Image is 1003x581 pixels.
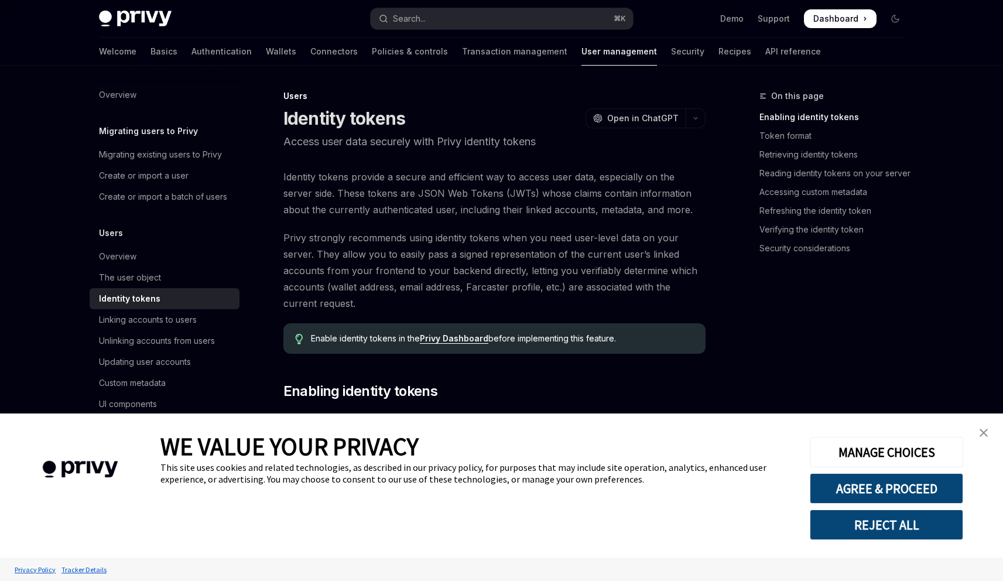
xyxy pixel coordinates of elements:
[283,169,706,218] span: Identity tokens provide a secure and efficient way to access user data, especially on the server ...
[99,37,136,66] a: Welcome
[90,394,239,415] a: UI components
[283,410,706,426] span: To enable identity tokens for your application:
[804,9,877,28] a: Dashboard
[99,271,161,285] div: The user object
[191,37,252,66] a: Authentication
[607,112,679,124] span: Open in ChatGPT
[758,13,790,25] a: Support
[810,473,963,504] button: AGREE & PROCEED
[718,37,751,66] a: Recipes
[813,13,858,25] span: Dashboard
[283,382,438,401] span: Enabling identity tokens
[759,239,914,258] a: Security considerations
[372,37,448,66] a: Policies & controls
[586,108,686,128] button: Open in ChatGPT
[759,145,914,164] a: Retrieving identity tokens
[759,108,914,127] a: Enabling identity tokens
[283,90,706,102] div: Users
[759,201,914,220] a: Refreshing the identity token
[12,559,59,580] a: Privacy Policy
[90,267,239,288] a: The user object
[771,89,824,103] span: On this page
[462,37,567,66] a: Transaction management
[18,444,143,495] img: company logo
[99,376,166,390] div: Custom metadata
[99,11,172,27] img: dark logo
[90,330,239,351] a: Unlinking accounts from users
[99,292,160,306] div: Identity tokens
[393,12,426,26] div: Search...
[266,37,296,66] a: Wallets
[99,334,215,348] div: Unlinking accounts from users
[99,88,136,102] div: Overview
[90,288,239,309] a: Identity tokens
[90,186,239,207] a: Create or import a batch of users
[295,334,303,344] svg: Tip
[99,124,198,138] h5: Migrating users to Privy
[90,309,239,330] a: Linking accounts to users
[972,421,995,445] a: close banner
[99,313,197,327] div: Linking accounts to users
[90,246,239,267] a: Overview
[980,429,988,437] img: close banner
[283,134,706,150] p: Access user data securely with Privy identity tokens
[614,14,626,23] span: ⌘ K
[99,250,136,264] div: Overview
[99,148,222,162] div: Migrating existing users to Privy
[160,431,419,462] span: WE VALUE YOUR PRIVACY
[99,226,123,240] h5: Users
[671,37,704,66] a: Security
[99,397,157,411] div: UI components
[150,37,177,66] a: Basics
[371,8,633,29] button: Open search
[59,559,109,580] a: Tracker Details
[759,164,914,183] a: Reading identity tokens on your server
[759,220,914,239] a: Verifying the identity token
[886,9,905,28] button: Toggle dark mode
[99,190,227,204] div: Create or import a batch of users
[99,169,189,183] div: Create or import a user
[810,510,963,540] button: REJECT ALL
[759,127,914,145] a: Token format
[90,144,239,165] a: Migrating existing users to Privy
[90,372,239,394] a: Custom metadata
[310,37,358,66] a: Connectors
[90,165,239,186] a: Create or import a user
[420,333,488,344] a: Privy Dashboard
[283,230,706,312] span: Privy strongly recommends using identity tokens when you need user-level data on your server. The...
[765,37,821,66] a: API reference
[283,108,406,129] h1: Identity tokens
[581,37,657,66] a: User management
[720,13,744,25] a: Demo
[90,351,239,372] a: Updating user accounts
[810,437,963,467] button: MANAGE CHOICES
[160,462,792,485] div: This site uses cookies and related technologies, as described in our privacy policy, for purposes...
[99,355,191,369] div: Updating user accounts
[311,333,693,344] span: Enable identity tokens in the before implementing this feature.
[90,84,239,105] a: Overview
[759,183,914,201] a: Accessing custom metadata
